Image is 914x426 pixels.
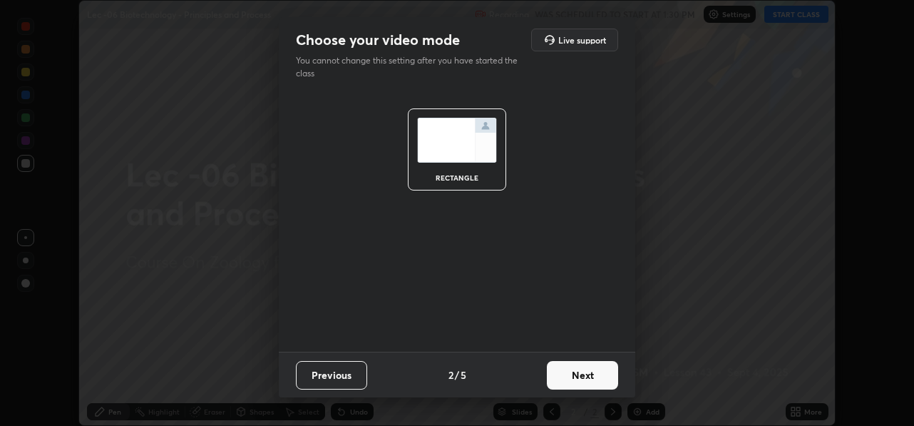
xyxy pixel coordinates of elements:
[558,36,606,44] h5: Live support
[296,31,460,49] h2: Choose your video mode
[296,361,367,390] button: Previous
[547,361,618,390] button: Next
[455,367,459,382] h4: /
[296,54,527,80] p: You cannot change this setting after you have started the class
[448,367,453,382] h4: 2
[461,367,466,382] h4: 5
[428,174,486,181] div: rectangle
[417,118,497,163] img: normalScreenIcon.ae25ed63.svg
